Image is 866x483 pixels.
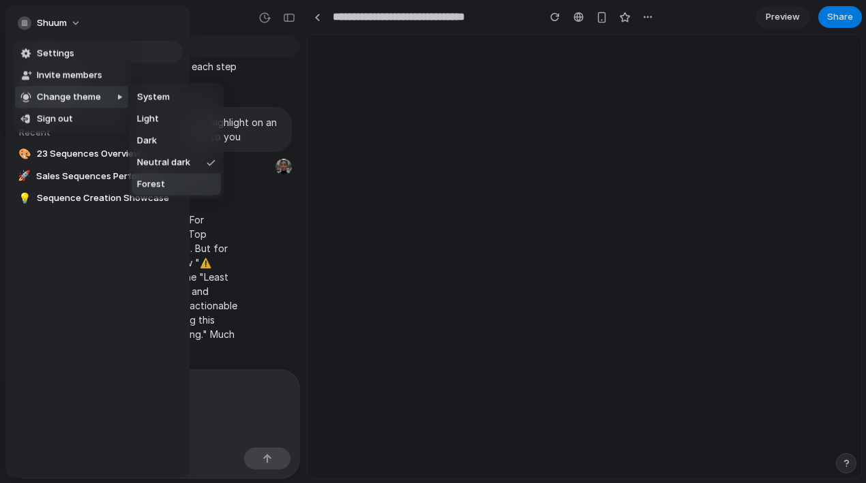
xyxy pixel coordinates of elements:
[137,112,159,126] span: Light
[37,47,74,61] span: Settings
[137,91,170,104] span: System
[37,69,102,82] span: Invite members
[37,112,73,126] span: Sign out
[137,134,157,148] span: Dark
[137,156,190,170] span: Neutral dark
[37,91,101,104] span: Change theme
[137,178,165,191] span: Forest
